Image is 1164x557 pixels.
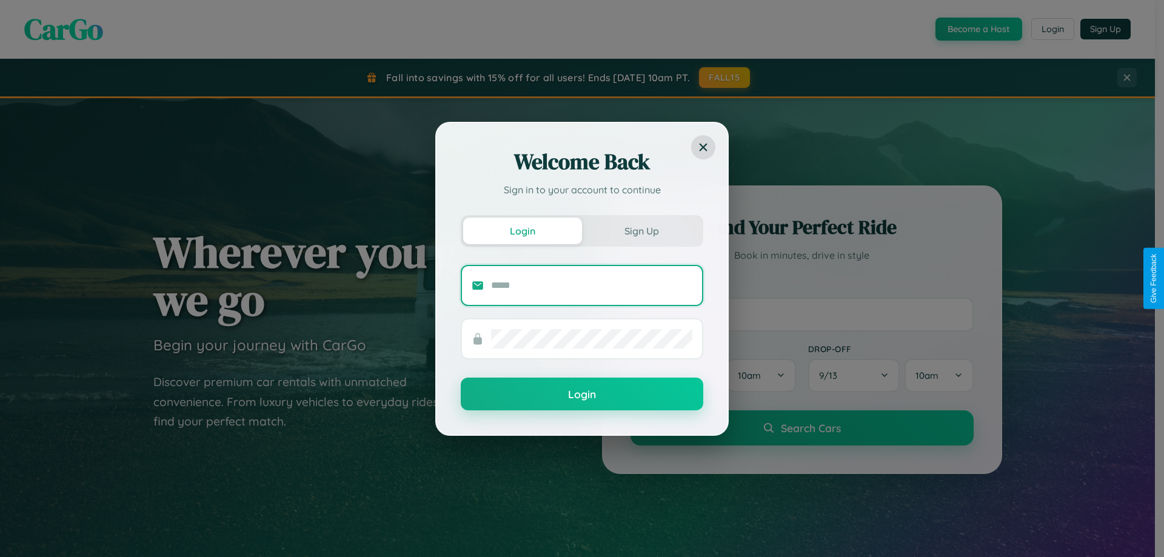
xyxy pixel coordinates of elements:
[582,218,701,244] button: Sign Up
[1149,254,1158,303] div: Give Feedback
[463,218,582,244] button: Login
[461,147,703,176] h2: Welcome Back
[461,378,703,410] button: Login
[461,182,703,197] p: Sign in to your account to continue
